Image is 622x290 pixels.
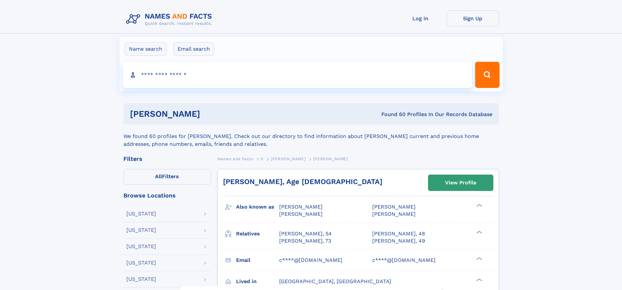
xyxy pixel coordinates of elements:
[279,204,323,210] span: [PERSON_NAME]
[291,111,492,118] div: Found 60 Profiles In Our Records Database
[123,62,472,88] input: search input
[394,10,447,26] a: Log In
[475,62,499,88] button: Search Button
[236,201,279,213] h3: Also known as
[271,155,306,163] a: [PERSON_NAME]
[271,157,306,161] span: [PERSON_NAME]
[475,230,483,234] div: ❯
[223,178,382,186] a: [PERSON_NAME], Age [DEMOGRAPHIC_DATA]
[126,277,156,282] div: [US_STATE]
[126,244,156,249] div: [US_STATE]
[372,204,416,210] span: [PERSON_NAME]
[123,156,211,162] div: Filters
[261,155,263,163] a: S
[123,169,211,185] label: Filters
[279,278,391,284] span: [GEOGRAPHIC_DATA], [GEOGRAPHIC_DATA]
[236,228,279,239] h3: Relatives
[475,256,483,261] div: ❯
[447,10,499,26] a: Sign Up
[428,175,493,191] a: View Profile
[126,228,156,233] div: [US_STATE]
[236,276,279,287] h3: Lived in
[475,278,483,282] div: ❯
[445,175,476,190] div: View Profile
[123,193,211,198] div: Browse Locations
[372,237,425,245] a: [PERSON_NAME], 49
[126,211,156,216] div: [US_STATE]
[155,173,162,179] span: All
[475,203,483,208] div: ❯
[372,230,425,237] a: [PERSON_NAME], 48
[123,10,217,28] img: Logo Names and Facts
[279,237,331,245] a: [PERSON_NAME], 73
[372,211,416,217] span: [PERSON_NAME]
[173,42,214,56] label: Email search
[130,110,291,118] h1: [PERSON_NAME]
[279,230,332,237] a: [PERSON_NAME], 54
[125,42,167,56] label: Name search
[123,125,499,148] div: We found 60 profiles for [PERSON_NAME]. Check out our directory to find information about [PERSON...
[126,260,156,265] div: [US_STATE]
[313,157,348,161] span: [PERSON_NAME]
[236,255,279,266] h3: Email
[217,155,253,163] a: Names and Facts
[279,211,323,217] span: [PERSON_NAME]
[261,157,263,161] span: S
